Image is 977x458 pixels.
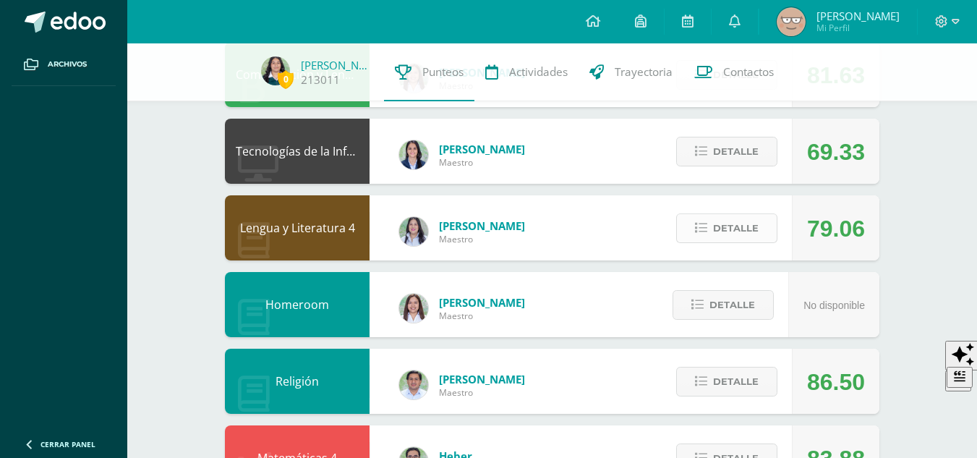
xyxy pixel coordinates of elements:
[803,300,865,311] span: No disponible
[676,367,777,396] button: Detalle
[399,294,428,323] img: acecb51a315cac2de2e3deefdb732c9f.png
[807,119,865,185] div: 69.33
[579,43,683,101] a: Trayectoria
[816,9,900,23] span: [PERSON_NAME]
[399,370,428,399] img: f767cae2d037801592f2ba1a5db71a2a.png
[384,43,474,101] a: Punteos
[399,140,428,169] img: 7489ccb779e23ff9f2c3e89c21f82ed0.png
[676,137,777,166] button: Detalle
[225,272,370,337] div: Homeroom
[422,64,464,80] span: Punteos
[713,215,759,242] span: Detalle
[683,43,785,101] a: Contactos
[399,217,428,246] img: df6a3bad71d85cf97c4a6d1acf904499.png
[439,219,525,233] span: [PERSON_NAME]
[225,195,370,260] div: Lengua y Literatura 4
[807,349,865,415] div: 86.50
[673,290,774,320] button: Detalle
[48,59,87,70] span: Archivos
[713,138,759,165] span: Detalle
[709,292,755,318] span: Detalle
[615,64,673,80] span: Trayectoria
[439,386,525,399] span: Maestro
[816,22,900,34] span: Mi Perfil
[12,43,116,86] a: Archivos
[439,233,525,245] span: Maestro
[777,7,806,36] img: 4f584a23ab57ed1d5ae0c4d956f68ee2.png
[439,310,525,322] span: Maestro
[225,349,370,414] div: Religión
[807,196,865,261] div: 79.06
[713,368,759,395] span: Detalle
[301,72,340,88] a: 213011
[439,295,525,310] span: [PERSON_NAME]
[676,213,777,243] button: Detalle
[723,64,774,80] span: Contactos
[301,58,373,72] a: [PERSON_NAME]
[474,43,579,101] a: Actividades
[261,56,290,85] img: 8670e599328e1b651da57b5535759df0.png
[439,372,525,386] span: [PERSON_NAME]
[40,439,95,449] span: Cerrar panel
[509,64,568,80] span: Actividades
[439,156,525,169] span: Maestro
[225,119,370,184] div: Tecnologías de la Información y la Comunicación 4
[278,70,294,88] span: 0
[439,142,525,156] span: [PERSON_NAME]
